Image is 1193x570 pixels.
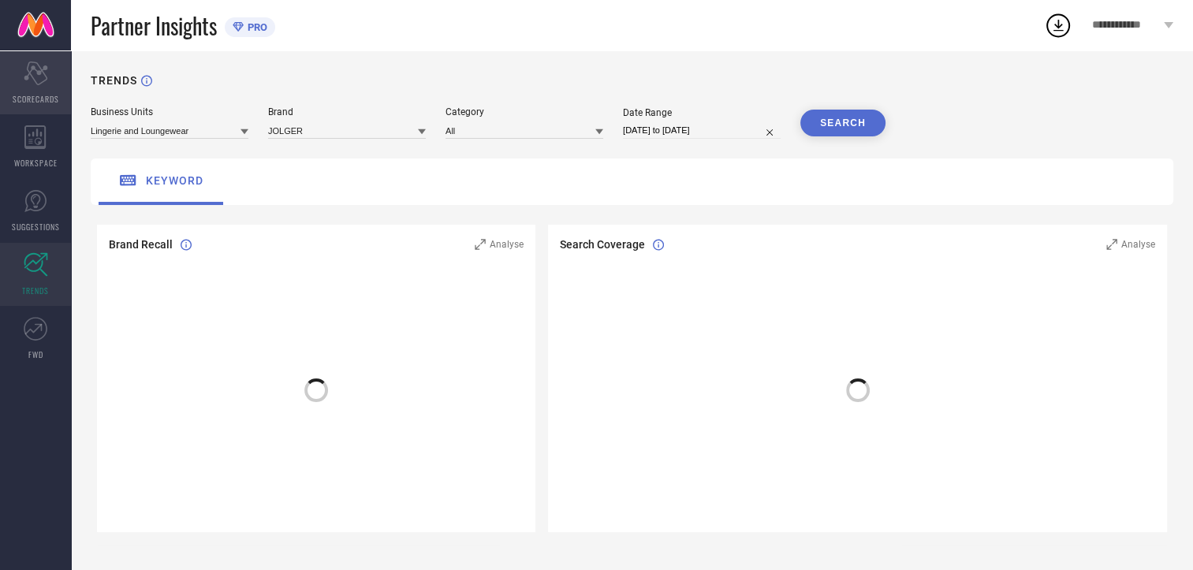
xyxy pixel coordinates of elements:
[14,157,58,169] span: WORKSPACE
[22,285,49,296] span: TRENDS
[91,106,248,117] div: Business Units
[623,122,781,139] input: Select date range
[28,348,43,360] span: FWD
[475,239,486,250] svg: Zoom
[1106,239,1117,250] svg: Zoom
[91,9,217,42] span: Partner Insights
[1121,239,1155,250] span: Analyse
[446,106,603,117] div: Category
[146,174,203,187] span: keyword
[12,221,60,233] span: SUGGESTIONS
[13,93,59,105] span: SCORECARDS
[268,106,426,117] div: Brand
[560,238,645,251] span: Search Coverage
[1044,11,1072,39] div: Open download list
[800,110,885,136] button: SEARCH
[490,239,524,250] span: Analyse
[244,21,267,33] span: PRO
[91,74,137,87] h1: TRENDS
[109,238,173,251] span: Brand Recall
[623,107,781,118] div: Date Range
